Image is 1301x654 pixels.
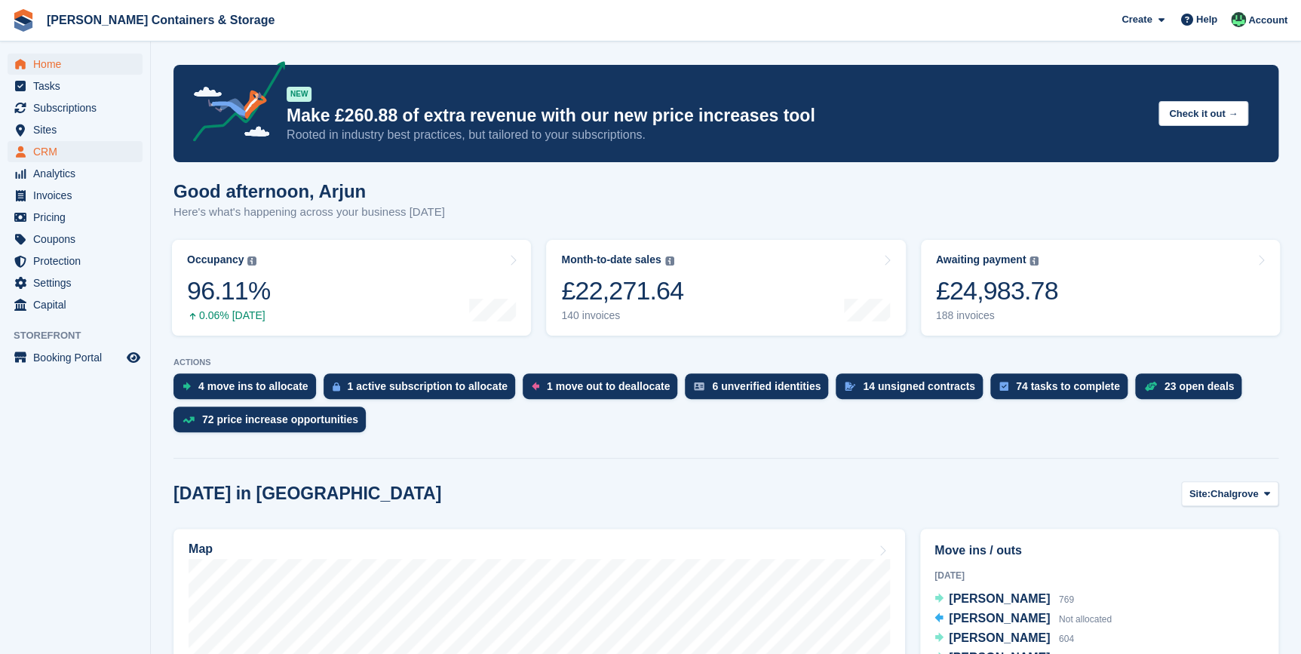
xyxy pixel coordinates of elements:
[8,185,143,206] a: menu
[8,163,143,184] a: menu
[1016,380,1120,392] div: 74 tasks to complete
[12,9,35,32] img: stora-icon-8386f47178a22dfd0bd8f6a31ec36ba5ce8667c1dd55bd0f319d3a0aa187defe.svg
[561,253,661,266] div: Month-to-date sales
[33,119,124,140] span: Sites
[173,484,441,504] h2: [DATE] in [GEOGRAPHIC_DATA]
[949,612,1050,625] span: [PERSON_NAME]
[8,75,143,97] a: menu
[187,275,270,306] div: 96.11%
[33,250,124,272] span: Protection
[8,54,143,75] a: menu
[287,87,311,102] div: NEW
[836,373,990,407] a: 14 unsigned contracts
[532,382,539,391] img: move_outs_to_deallocate_icon-f764333ba52eb49d3ac5e1228854f67142a1ed5810a6f6cc68b1a99e826820c5.svg
[990,373,1135,407] a: 74 tasks to complete
[934,542,1264,560] h2: Move ins / outs
[921,240,1280,336] a: Awaiting payment £24,983.78 188 invoices
[934,609,1112,629] a: [PERSON_NAME] Not allocated
[187,253,244,266] div: Occupancy
[1189,487,1210,502] span: Site:
[198,380,308,392] div: 4 move ins to allocate
[33,75,124,97] span: Tasks
[665,256,674,266] img: icon-info-grey-7440780725fd019a000dd9b08b2336e03edf1995a4989e88bcd33f0948082b44.svg
[173,407,373,440] a: 72 price increase opportunities
[33,347,124,368] span: Booking Portal
[8,250,143,272] a: menu
[8,141,143,162] a: menu
[14,328,150,343] span: Storefront
[1248,13,1287,28] span: Account
[8,119,143,140] a: menu
[1210,487,1259,502] span: Chalgrove
[712,380,821,392] div: 6 unverified identities
[1144,381,1157,391] img: deal-1b604bf984904fb50ccaf53a9ad4b4a5d6e5aea283cecdc64d6e3604feb123c2.svg
[936,309,1058,322] div: 188 invoices
[949,631,1050,644] span: [PERSON_NAME]
[183,416,195,423] img: price_increase_opportunities-93ffe204e8149a01c8c9dc8f82e8f89637d9d84a8eef4429ea346261dce0b2c0.svg
[685,373,836,407] a: 6 unverified identities
[183,382,191,391] img: move_ins_to_allocate_icon-fdf77a2bb77ea45bf5b3d319d69a93e2d87916cf1d5bf7949dd705db3b84f3ca.svg
[189,542,213,556] h2: Map
[949,592,1050,605] span: [PERSON_NAME]
[1231,12,1246,27] img: Arjun Preetham
[523,373,685,407] a: 1 move out to deallocate
[863,380,975,392] div: 14 unsigned contracts
[8,347,143,368] a: menu
[845,382,855,391] img: contract_signature_icon-13c848040528278c33f63329250d36e43548de30e8caae1d1a13099fd9432cc5.svg
[33,185,124,206] span: Invoices
[1059,594,1074,605] span: 769
[33,97,124,118] span: Subscriptions
[1059,634,1074,644] span: 604
[8,207,143,228] a: menu
[287,105,1146,127] p: Make £260.88 of extra revenue with our new price increases tool
[33,141,124,162] span: CRM
[33,163,124,184] span: Analytics
[1121,12,1152,27] span: Create
[561,275,683,306] div: £22,271.64
[172,240,531,336] a: Occupancy 96.11% 0.06% [DATE]
[1029,256,1039,266] img: icon-info-grey-7440780725fd019a000dd9b08b2336e03edf1995a4989e88bcd33f0948082b44.svg
[561,309,683,322] div: 140 invoices
[41,8,281,32] a: [PERSON_NAME] Containers & Storage
[33,229,124,250] span: Coupons
[1196,12,1217,27] span: Help
[187,309,270,322] div: 0.06% [DATE]
[348,380,508,392] div: 1 active subscription to allocate
[173,204,445,221] p: Here's what's happening across your business [DATE]
[8,97,143,118] a: menu
[180,61,286,147] img: price-adjustments-announcement-icon-8257ccfd72463d97f412b2fc003d46551f7dbcb40ab6d574587a9cd5c0d94...
[202,413,358,425] div: 72 price increase opportunities
[547,380,670,392] div: 1 move out to deallocate
[247,256,256,266] img: icon-info-grey-7440780725fd019a000dd9b08b2336e03edf1995a4989e88bcd33f0948082b44.svg
[173,373,324,407] a: 4 move ins to allocate
[1158,101,1248,126] button: Check it out →
[33,54,124,75] span: Home
[999,382,1008,391] img: task-75834270c22a3079a89374b754ae025e5fb1db73e45f91037f5363f120a921f8.svg
[694,382,704,391] img: verify_identity-adf6edd0f0f0b5bbfe63781bf79b02c33cf7c696d77639b501bdc392416b5a36.svg
[934,569,1264,582] div: [DATE]
[8,272,143,293] a: menu
[936,275,1058,306] div: £24,983.78
[934,590,1074,609] a: [PERSON_NAME] 769
[124,348,143,367] a: Preview store
[33,272,124,293] span: Settings
[936,253,1026,266] div: Awaiting payment
[33,207,124,228] span: Pricing
[1164,380,1235,392] div: 23 open deals
[546,240,905,336] a: Month-to-date sales £22,271.64 140 invoices
[173,181,445,201] h1: Good afternoon, Arjun
[1059,614,1112,625] span: Not allocated
[324,373,523,407] a: 1 active subscription to allocate
[934,629,1074,649] a: [PERSON_NAME] 604
[8,294,143,315] a: menu
[8,229,143,250] a: menu
[1181,481,1279,506] button: Site: Chalgrove
[333,382,340,391] img: active_subscription_to_allocate_icon-d502201f5373d7db506a760aba3b589e785aa758c864c3986d89f69b8ff3...
[287,127,1146,143] p: Rooted in industry best practices, but tailored to your subscriptions.
[173,358,1278,367] p: ACTIONS
[33,294,124,315] span: Capital
[1135,373,1250,407] a: 23 open deals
